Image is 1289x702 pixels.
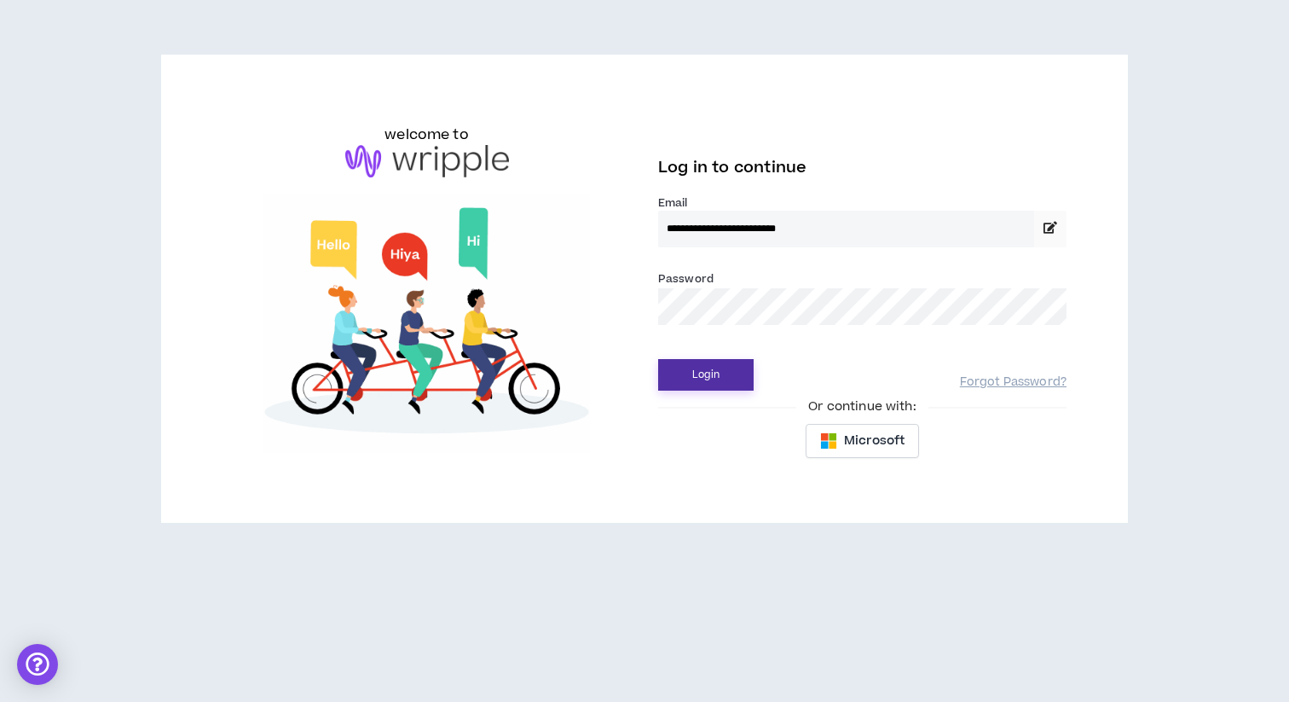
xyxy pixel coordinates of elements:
[806,424,919,458] button: Microsoft
[658,195,1066,211] label: Email
[658,271,714,287] label: Password
[384,125,469,145] h6: welcome to
[960,374,1066,391] a: Forgot Password?
[658,157,806,178] span: Log in to continue
[844,432,905,450] span: Microsoft
[658,359,754,391] button: Login
[17,644,58,685] div: Open Intercom Messenger
[223,194,631,453] img: Welcome to Wripple
[345,145,509,177] img: logo-brand.png
[796,397,928,416] span: Or continue with:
